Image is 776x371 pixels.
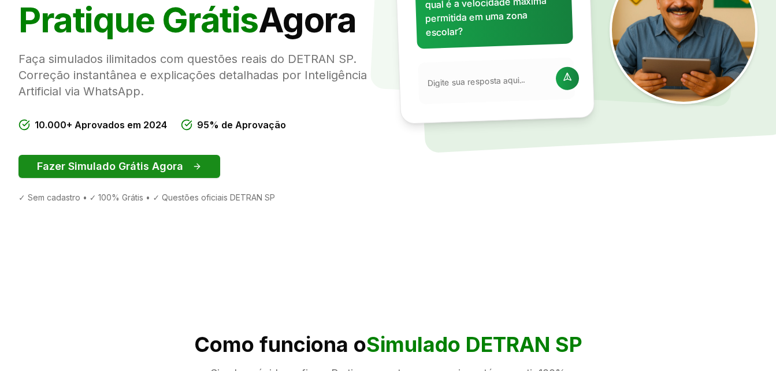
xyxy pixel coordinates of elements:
[197,118,286,132] span: 95% de Aprovação
[18,192,379,203] div: ✓ Sem cadastro • ✓ 100% Grátis • ✓ Questões oficiais DETRAN SP
[427,73,549,89] input: Digite sua resposta aqui...
[18,155,220,178] button: Fazer Simulado Grátis Agora
[366,332,582,357] span: Simulado DETRAN SP
[35,118,167,132] span: 10.000+ Aprovados em 2024
[18,333,758,356] h2: Como funciona o
[18,51,379,99] p: Faça simulados ilimitados com questões reais do DETRAN SP. Correção instantânea e explicações det...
